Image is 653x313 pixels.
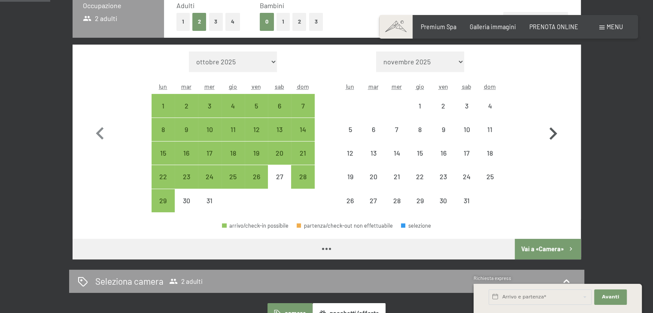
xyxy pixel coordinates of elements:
div: arrivo/check-in non effettuabile [408,141,431,165]
div: Wed Jan 28 2026 [385,189,408,212]
div: 12 [246,126,267,147]
div: arrivo/check-in non effettuabile [338,165,361,188]
div: Fri Dec 19 2025 [245,141,268,165]
div: 21 [292,150,313,171]
div: arrivo/check-in non effettuabile [338,141,361,165]
div: Sun Dec 28 2025 [291,165,314,188]
div: Thu Dec 04 2025 [222,94,245,117]
div: 15 [152,150,174,171]
abbr: mercoledì [204,83,215,90]
div: 19 [246,150,267,171]
div: 30 [176,197,197,219]
div: Tue Jan 13 2026 [362,141,385,165]
abbr: venerdì [252,83,261,90]
abbr: giovedì [229,83,237,90]
abbr: martedì [368,83,379,90]
a: Galleria immagini [470,23,516,30]
div: arrivo/check-in possibile [198,141,221,165]
div: 9 [176,126,197,147]
abbr: venerdì [439,83,448,90]
div: arrivo/check-in possibile [152,118,175,141]
div: arrivo/check-in non effettuabile [455,189,478,212]
div: Sat Dec 20 2025 [268,141,291,165]
div: arrivo/check-in possibile [291,165,314,188]
div: 16 [176,150,197,171]
div: 18 [222,150,244,171]
div: arrivo/check-in possibile [198,118,221,141]
div: arrivo/check-in possibile [268,141,291,165]
div: Thu Dec 25 2025 [222,165,245,188]
div: 14 [386,150,407,171]
span: 2 adulti [169,277,203,286]
div: Sun Dec 21 2025 [291,141,314,165]
div: arrivo/check-in non effettuabile [478,165,501,188]
div: arrivo/check-in possibile [152,141,175,165]
h3: Occupazione [83,1,154,10]
div: Fri Jan 30 2026 [431,189,455,212]
div: arrivo/check-in possibile [222,165,245,188]
div: 28 [292,173,313,195]
div: arrivo/check-in possibile [175,165,198,188]
div: 16 [432,150,454,171]
abbr: giovedì [416,83,424,90]
span: Menu [607,23,623,30]
div: Thu Dec 11 2025 [222,118,245,141]
div: 22 [409,173,431,195]
div: arrivo/check-in non effettuabile [455,94,478,117]
span: 2 adulti [83,14,118,23]
div: 7 [292,102,313,124]
abbr: domenica [297,83,309,90]
div: 6 [363,126,384,147]
div: arrivo/check-in non effettuabile [408,94,431,117]
div: Fri Jan 23 2026 [431,165,455,188]
div: 7 [386,126,407,147]
span: Richiesta express [474,275,511,281]
button: 2 [192,13,207,30]
div: Tue Dec 02 2025 [175,94,198,117]
div: arrivo/check-in non effettuabile [362,189,385,212]
div: arrivo/check-in possibile [291,141,314,165]
div: Thu Jan 22 2026 [408,165,431,188]
abbr: sabato [462,83,471,90]
div: 4 [479,102,501,124]
div: arrivo/check-in possibile [152,94,175,117]
div: 11 [479,126,501,147]
div: Fri Jan 16 2026 [431,141,455,165]
div: Thu Jan 29 2026 [408,189,431,212]
div: 27 [363,197,384,219]
div: 23 [432,173,454,195]
div: Sat Dec 06 2025 [268,94,291,117]
div: arrivo/check-in possibile [268,94,291,117]
div: Fri Dec 12 2025 [245,118,268,141]
button: Vai a «Camera» [515,239,580,259]
span: Bambini [260,1,284,9]
div: 10 [199,126,220,147]
div: Mon Jan 26 2026 [338,189,361,212]
div: Sat Jan 10 2026 [455,118,478,141]
div: arrivo/check-in possibile [245,165,268,188]
div: 24 [456,173,477,195]
div: arrivo/check-in non effettuabile [338,189,361,212]
abbr: sabato [275,83,284,90]
div: 12 [339,150,361,171]
div: arrivo/check-in possibile [245,118,268,141]
button: 3 [209,13,223,30]
div: Tue Dec 30 2025 [175,189,198,212]
div: arrivo/check-in possibile [175,94,198,117]
div: arrivo/check-in non effettuabile [362,118,385,141]
div: 28 [386,197,407,219]
div: arrivo/check-in non effettuabile [431,189,455,212]
div: arrivo/check-in possibile [198,165,221,188]
div: 24 [199,173,220,195]
div: arrivo/check-in non effettuabile [478,118,501,141]
div: Wed Jan 07 2026 [385,118,408,141]
div: 14 [292,126,313,147]
div: Wed Dec 03 2025 [198,94,221,117]
button: 3 [309,13,323,30]
div: Fri Jan 02 2026 [431,94,455,117]
div: arrivo/check-in possibile [222,94,245,117]
div: arrivo/check-in non effettuabile [455,165,478,188]
div: 3 [199,102,220,124]
button: 4 [225,13,240,30]
div: 25 [222,173,244,195]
